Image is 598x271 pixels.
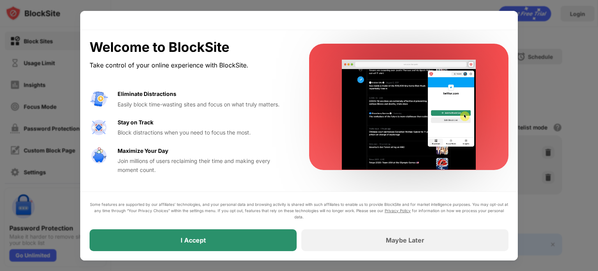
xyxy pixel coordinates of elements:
[181,236,206,244] div: I Accept
[118,157,290,174] div: Join millions of users reclaiming their time and making every moment count.
[118,100,290,109] div: Easily block time-wasting sites and focus on what truly matters.
[90,90,108,108] img: value-avoid-distractions.svg
[118,147,168,155] div: Maximize Your Day
[90,118,108,137] img: value-focus.svg
[385,208,411,213] a: Privacy Policy
[386,236,424,244] div: Maybe Later
[90,60,290,71] div: Take control of your online experience with BlockSite.
[118,90,176,98] div: Eliminate Distractions
[90,147,108,165] img: value-safe-time.svg
[118,118,153,127] div: Stay on Track
[90,39,290,55] div: Welcome to BlockSite
[118,128,290,137] div: Block distractions when you need to focus the most.
[90,201,508,220] div: Some features are supported by our affiliates’ technologies, and your personal data and browsing ...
